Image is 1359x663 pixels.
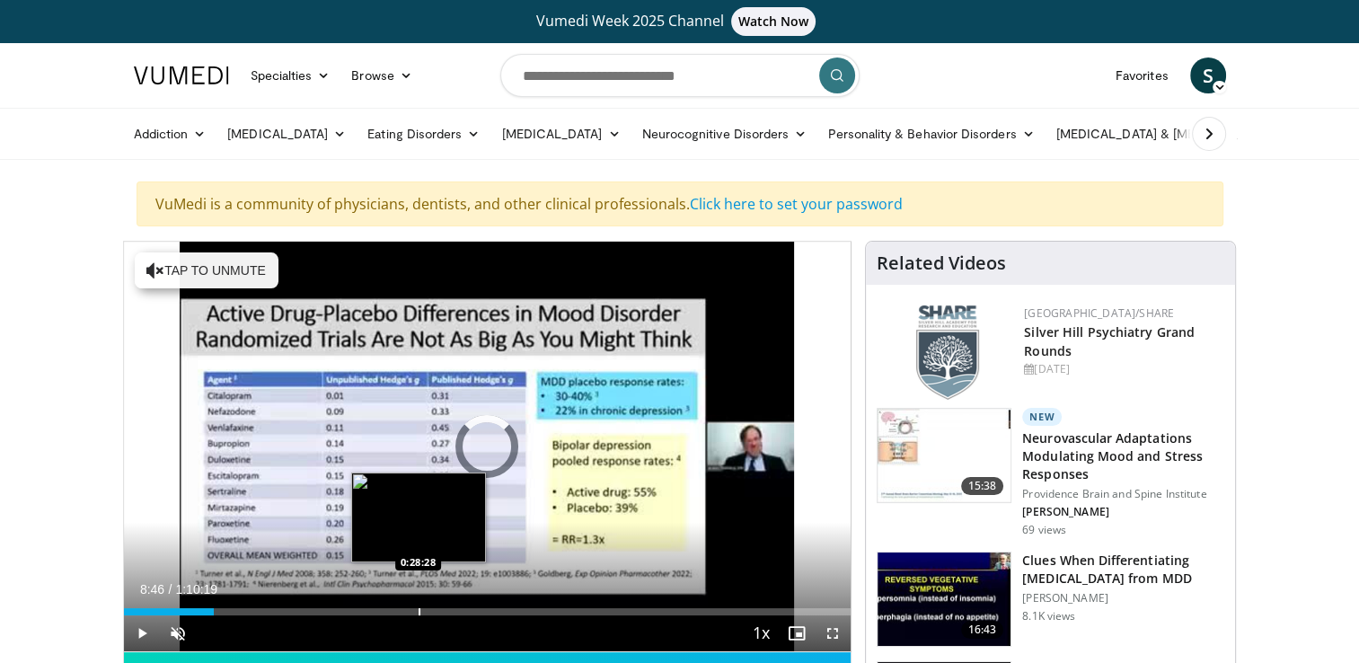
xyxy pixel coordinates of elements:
button: Play [124,615,160,651]
span: 1:10:19 [175,582,217,597]
a: Neurocognitive Disorders [631,116,818,152]
a: Personality & Behavior Disorders [817,116,1045,152]
button: Tap to unmute [135,252,278,288]
a: Favorites [1105,57,1179,93]
p: [PERSON_NAME] [1022,591,1224,606]
h3: Clues When Differentiating [MEDICAL_DATA] from MDD [1022,552,1224,588]
p: 69 views [1022,523,1066,537]
a: S [1190,57,1226,93]
button: Playback Rate [743,615,779,651]
a: Silver Hill Psychiatry Grand Rounds [1024,323,1195,359]
a: Vumedi Week 2025 ChannelWatch Now [137,7,1223,36]
a: 16:43 Clues When Differentiating [MEDICAL_DATA] from MDD [PERSON_NAME] 8.1K views [877,552,1224,647]
button: Enable picture-in-picture mode [779,615,815,651]
span: / [169,582,172,597]
a: 15:38 New Neurovascular Adaptations Modulating Mood and Stress Responses Providence Brain and Spi... [877,408,1224,537]
div: Progress Bar [124,608,852,615]
input: Search topics, interventions [500,54,860,97]
img: f8aaeb6d-318f-4fcf-bd1d-54ce21f29e87.png.150x105_q85_autocrop_double_scale_upscale_version-0.2.png [916,305,979,400]
p: New [1022,408,1062,426]
div: VuMedi is a community of physicians, dentists, and other clinical professionals. [137,181,1223,226]
img: VuMedi Logo [134,66,229,84]
p: Providence Brain and Spine Institute [1022,487,1224,501]
img: a6520382-d332-4ed3-9891-ee688fa49237.150x105_q85_crop-smart_upscale.jpg [878,552,1010,646]
div: [DATE] [1024,361,1221,377]
img: 4562edde-ec7e-4758-8328-0659f7ef333d.150x105_q85_crop-smart_upscale.jpg [878,409,1010,502]
span: 8:46 [140,582,164,597]
h4: Related Videos [877,252,1006,274]
span: Watch Now [731,7,816,36]
a: Eating Disorders [357,116,490,152]
a: Addiction [123,116,217,152]
a: [GEOGRAPHIC_DATA]/SHARE [1024,305,1174,321]
a: Click here to set your password [690,194,903,214]
a: Specialties [240,57,341,93]
h3: Neurovascular Adaptations Modulating Mood and Stress Responses [1022,429,1224,483]
span: 15:38 [961,477,1004,495]
a: Browse [340,57,423,93]
a: [MEDICAL_DATA] [216,116,357,152]
img: image.jpeg [351,473,486,562]
video-js: Video Player [124,242,852,652]
button: Unmute [160,615,196,651]
a: [MEDICAL_DATA] [490,116,631,152]
button: Fullscreen [815,615,851,651]
p: [PERSON_NAME] [1022,505,1224,519]
span: 16:43 [961,621,1004,639]
p: 8.1K views [1022,609,1075,623]
a: [MEDICAL_DATA] & [MEDICAL_DATA] [1046,116,1302,152]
